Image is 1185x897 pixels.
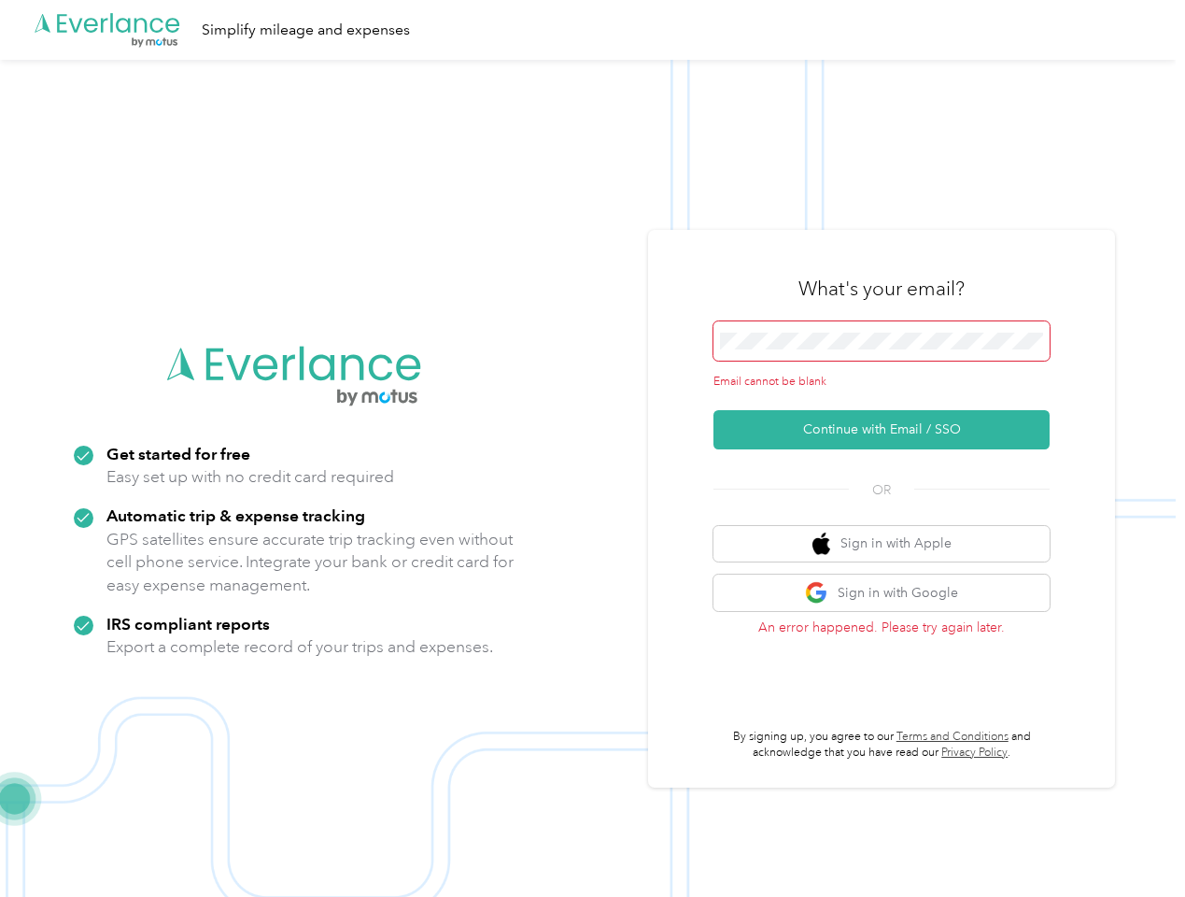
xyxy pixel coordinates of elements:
[713,410,1050,449] button: Continue with Email / SSO
[713,526,1050,562] button: apple logoSign in with Apple
[202,19,410,42] div: Simplify mileage and expenses
[106,635,493,659] p: Export a complete record of your trips and expenses.
[812,533,831,556] img: apple logo
[106,444,250,463] strong: Get started for free
[713,729,1050,762] p: By signing up, you agree to our and acknowledge that you have read our .
[106,465,394,489] p: Easy set up with no credit card required
[798,276,965,302] h3: What's your email?
[941,746,1008,760] a: Privacy Policy
[849,480,914,500] span: OR
[713,575,1050,611] button: google logoSign in with Google
[896,730,1009,744] a: Terms and Conditions
[713,374,1050,391] div: Email cannot be blank
[106,505,365,525] strong: Automatic trip & expense tracking
[713,618,1050,637] p: An error happened. Please try again later.
[106,614,270,634] strong: IRS compliant reports
[805,581,828,605] img: google logo
[106,528,515,597] p: GPS satellites ensure accurate trip tracking even without cell phone service. Integrate your bank...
